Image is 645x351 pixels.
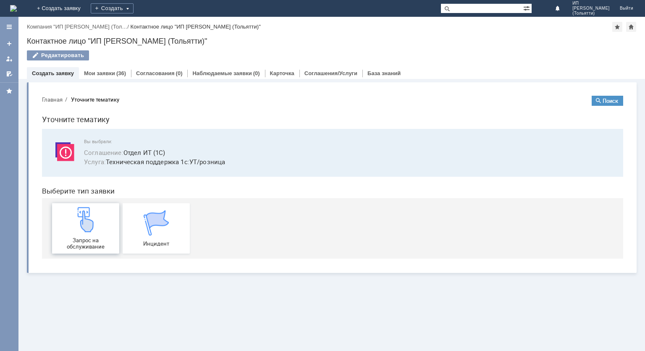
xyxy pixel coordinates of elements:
[612,22,622,32] div: Добавить в избранное
[27,24,131,30] div: /
[523,4,532,12] span: Расширенный поиск
[87,114,155,165] a: Инцидент
[367,70,401,76] a: База знаний
[49,68,71,77] span: Услуга :
[17,50,42,75] img: svg%3E
[253,70,260,76] div: (0)
[49,59,130,68] button: Соглашение:Отдел ИТ (1С)
[19,148,81,161] span: Запрос на обслуживание
[10,5,17,12] img: logo
[91,3,134,13] div: Создать
[131,24,261,30] div: Контактное лицо "ИП [PERSON_NAME] (Тольятти)"
[49,68,578,78] span: Техническая поддержка 1с:УТ/розница
[7,98,588,106] header: Выберите тип заявки
[176,70,183,76] div: (0)
[3,52,16,65] a: Мои заявки
[136,70,175,76] a: Согласования
[27,37,637,45] div: Контактное лицо "ИП [PERSON_NAME] (Тольятти)"
[36,8,84,14] div: Уточните тематику
[572,11,610,16] span: (Тольятти)
[84,70,115,76] a: Мои заявки
[270,70,294,76] a: Карточка
[90,152,152,158] span: Инцидент
[38,118,63,143] img: get23c147a1b4124cbfa18e19f2abec5e8f
[108,121,134,147] img: get067d4ba7cf7247ad92597448b2db9300
[49,50,578,55] span: Вы выбрали:
[49,59,88,68] span: Соглашение :
[7,7,27,14] button: Главная
[572,1,610,6] span: ИП
[7,24,588,37] h1: Уточните тематику
[3,37,16,50] a: Создать заявку
[17,114,84,165] a: Запрос на обслуживание
[32,70,74,76] a: Создать заявку
[116,70,126,76] div: (36)
[304,70,357,76] a: Соглашения/Услуги
[192,70,252,76] a: Наблюдаемые заявки
[626,22,636,32] div: Сделать домашней страницей
[556,7,588,17] button: Поиск
[572,6,610,11] span: [PERSON_NAME]
[27,24,127,30] a: Компания "ИП [PERSON_NAME] (Тол…
[3,67,16,81] a: Мои согласования
[10,5,17,12] a: Перейти на домашнюю страницу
